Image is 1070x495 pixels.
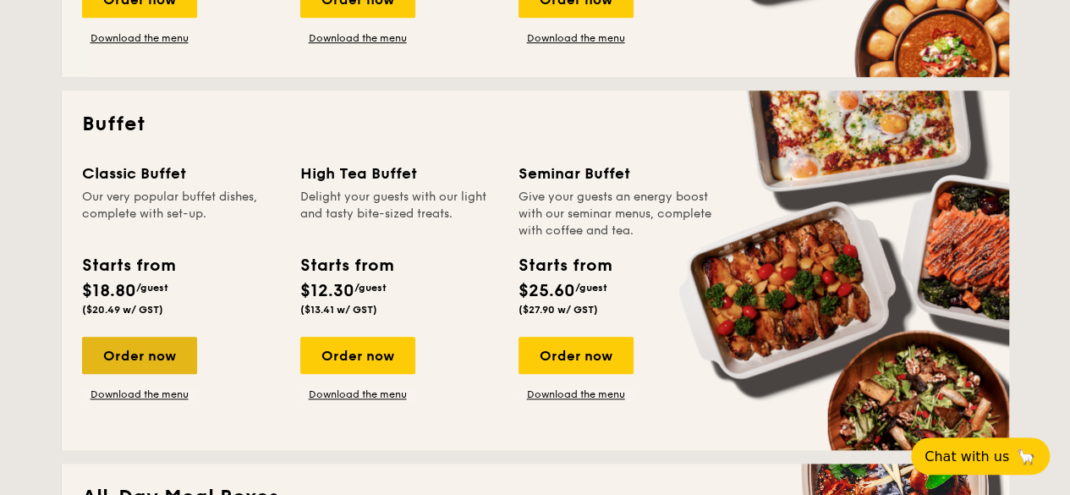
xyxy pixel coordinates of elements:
[354,282,387,294] span: /guest
[300,253,392,278] div: Starts from
[82,31,197,45] a: Download the menu
[82,253,174,278] div: Starts from
[136,282,168,294] span: /guest
[519,189,716,239] div: Give your guests an energy boost with our seminar menus, complete with coffee and tea.
[519,253,611,278] div: Starts from
[519,304,598,316] span: ($27.90 w/ GST)
[82,189,280,239] div: Our very popular buffet dishes, complete with set-up.
[82,304,163,316] span: ($20.49 w/ GST)
[519,388,634,401] a: Download the menu
[300,162,498,185] div: High Tea Buffet
[300,281,354,301] span: $12.30
[82,281,136,301] span: $18.80
[519,162,716,185] div: Seminar Buffet
[519,281,575,301] span: $25.60
[300,31,415,45] a: Download the menu
[519,31,634,45] a: Download the menu
[300,337,415,374] div: Order now
[519,337,634,374] div: Order now
[82,388,197,401] a: Download the menu
[300,388,415,401] a: Download the menu
[82,337,197,374] div: Order now
[925,448,1009,465] span: Chat with us
[300,189,498,239] div: Delight your guests with our light and tasty bite-sized treats.
[82,111,989,138] h2: Buffet
[575,282,607,294] span: /guest
[300,304,377,316] span: ($13.41 w/ GST)
[82,162,280,185] div: Classic Buffet
[911,437,1050,475] button: Chat with us🦙
[1016,447,1036,466] span: 🦙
